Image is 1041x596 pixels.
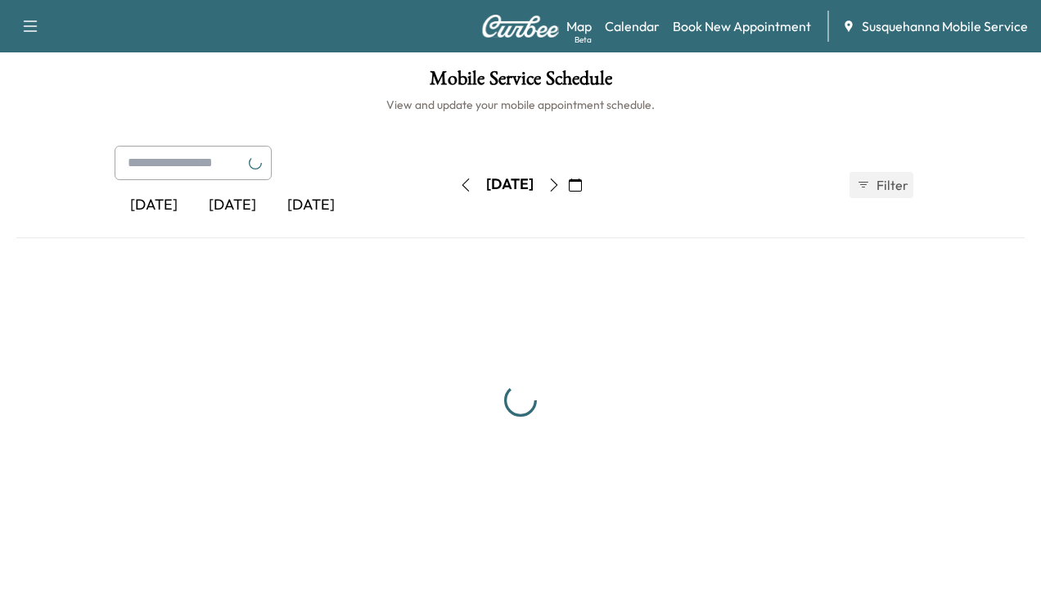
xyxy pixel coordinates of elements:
[575,34,592,46] div: Beta
[605,16,660,36] a: Calendar
[16,97,1025,113] h6: View and update your mobile appointment schedule.
[862,16,1028,36] span: Susquehanna Mobile Service
[566,16,592,36] a: MapBeta
[673,16,811,36] a: Book New Appointment
[272,187,350,224] div: [DATE]
[115,187,193,224] div: [DATE]
[193,187,272,224] div: [DATE]
[877,175,906,195] span: Filter
[16,69,1025,97] h1: Mobile Service Schedule
[486,174,534,195] div: [DATE]
[849,172,913,198] button: Filter
[481,15,560,38] img: Curbee Logo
